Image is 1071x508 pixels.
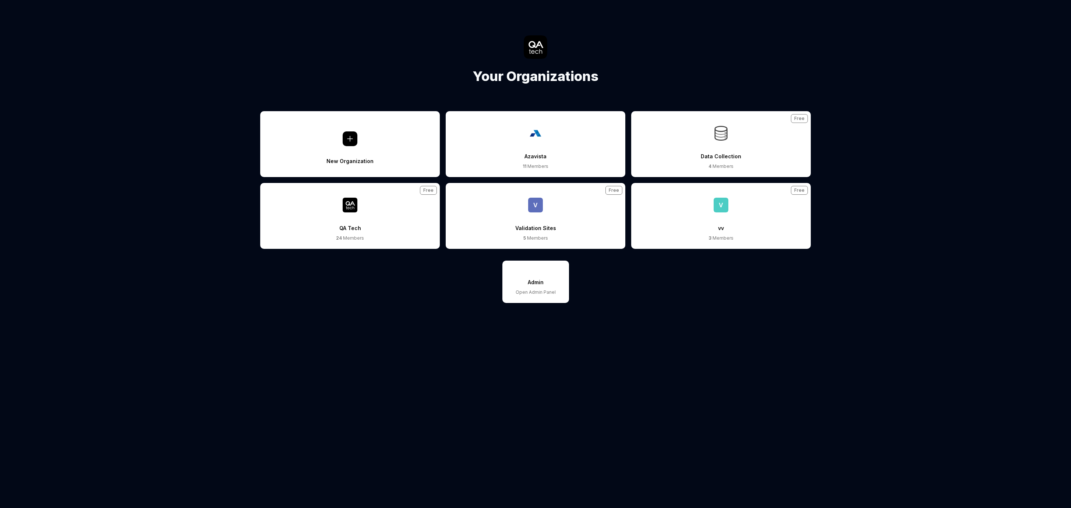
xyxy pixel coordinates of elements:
div: Validation Sites [515,212,556,235]
div: Data Collection [701,141,741,163]
div: Members [523,235,548,241]
img: QA Tech Logo [343,198,357,212]
a: Data Collection LogoData Collection4 MembersFree [631,111,811,177]
span: 3 [708,235,711,241]
div: Free [420,186,437,195]
div: Admin [528,275,544,289]
span: 4 [708,163,711,169]
button: vvv3 MembersFree [631,183,811,249]
div: Members [336,235,364,241]
button: QA Tech24 MembersFree [260,183,440,249]
span: 24 [336,235,342,241]
button: Data Collection4 MembersFree [631,111,811,177]
h1: Your Organizations [473,66,598,86]
div: Free [605,186,622,195]
div: Azavista [524,141,547,163]
div: New Organization [326,146,374,165]
img: Data Collection Logo [714,126,728,141]
a: Azavista LogoAzavista11 Members [446,111,625,177]
div: Members [708,235,734,241]
a: QA Tech LogoQA Tech24 MembersFree [260,183,440,249]
div: vv [718,212,724,235]
span: v [714,198,728,212]
div: Members [523,163,548,170]
div: Free [791,186,808,195]
div: Members [708,163,734,170]
div: Free [791,114,808,123]
div: Open Admin Panel [516,289,556,296]
button: VValidation Sites5 MembersFree [446,183,625,249]
img: Azavista Logo [528,126,543,141]
button: Azavista11 Members [446,111,625,177]
span: 5 [523,235,526,241]
span: 11 [523,163,526,169]
button: New Organization [260,111,440,177]
button: AdminOpen Admin Panel [502,261,569,303]
div: QA Tech [339,212,361,235]
span: V [528,198,543,212]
